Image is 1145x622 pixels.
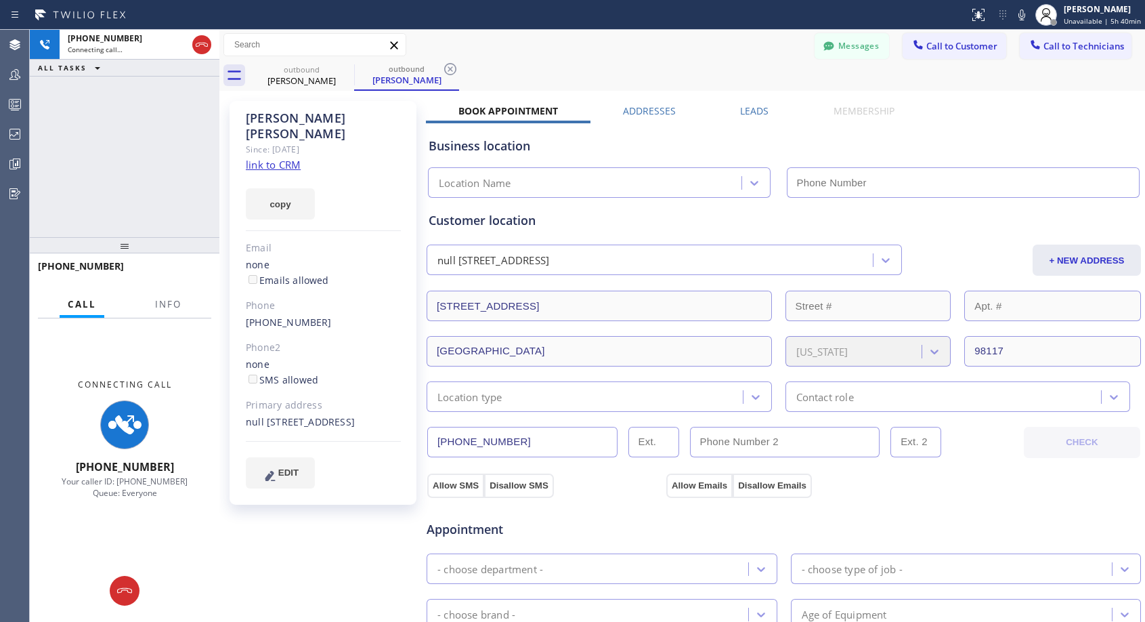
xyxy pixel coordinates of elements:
button: EDIT [246,457,315,489]
button: Hang up [192,35,211,54]
button: copy [246,188,315,220]
button: Call to Technicians [1020,33,1131,59]
span: Connecting call… [68,45,123,54]
div: - choose type of job - [802,561,903,577]
button: Call [60,291,104,318]
span: ALL TASKS [38,63,87,72]
span: [PHONE_NUMBER] [38,260,124,272]
label: SMS allowed [246,373,318,386]
button: Disallow SMS [484,474,554,498]
div: Primary address [246,398,401,413]
div: Business location [429,137,1139,155]
input: Search [224,34,406,56]
div: Email [246,241,401,256]
input: Ext. 2 [890,427,941,457]
input: Phone Number [787,167,1140,198]
div: - choose brand - [437,606,515,622]
span: Your caller ID: [PHONE_NUMBER] Queue: Everyone [62,476,188,499]
input: Apt. # [964,291,1141,321]
div: none [246,257,401,289]
span: Call [68,298,96,310]
span: Unavailable | 5h 40min [1064,16,1141,26]
input: Phone Number [427,427,618,457]
div: outbound [355,64,458,74]
input: Street # [785,291,951,321]
div: none [246,357,401,388]
span: EDIT [278,468,299,478]
button: ALL TASKS [30,60,114,76]
input: Ext. [628,427,679,457]
label: Book Appointment [458,104,558,117]
div: [PERSON_NAME] [PERSON_NAME] [246,110,401,142]
a: link to CRM [246,158,301,171]
span: [PHONE_NUMBER] [76,459,174,474]
span: Call to Technicians [1043,40,1124,52]
div: [PERSON_NAME] [355,74,458,86]
button: Messages [815,33,889,59]
div: Phone [246,298,401,314]
div: Location type [437,389,502,405]
span: Connecting Call [78,379,172,390]
div: Andy Bruce [355,60,458,89]
button: Call to Customer [903,33,1006,59]
span: Appointment [427,520,663,539]
div: Location Name [439,175,511,191]
span: [PHONE_NUMBER] [68,33,142,44]
button: Disallow Emails [733,474,812,498]
input: ZIP [964,336,1141,367]
input: Emails allowed [249,275,257,284]
div: Customer location [429,211,1139,230]
div: Phone2 [246,340,401,356]
button: Mute [1012,5,1031,24]
label: Leads [740,104,769,117]
div: outbound [251,64,353,75]
button: Hang up [110,576,139,606]
input: Phone Number 2 [690,427,880,457]
button: Info [147,291,190,318]
button: CHECK [1024,427,1140,458]
div: null [STREET_ADDRESS] [246,415,401,430]
div: [PERSON_NAME] [1064,3,1141,15]
label: Emails allowed [246,274,329,287]
div: Contact role [796,389,854,405]
label: Addresses [623,104,676,117]
input: City [427,336,772,367]
span: Call to Customer [926,40,997,52]
div: null [STREET_ADDRESS] [437,253,549,268]
input: SMS allowed [249,375,257,383]
div: Age of Equipment [802,606,887,622]
button: Allow Emails [666,474,733,498]
div: Since: [DATE] [246,142,401,157]
div: - choose department - [437,561,543,577]
button: + NEW ADDRESS [1033,245,1141,276]
div: [PERSON_NAME] [251,75,353,87]
span: Info [155,298,181,310]
button: Allow SMS [427,474,484,498]
label: Membership [834,104,894,117]
a: [PHONE_NUMBER] [246,316,332,329]
input: Address [427,291,772,321]
div: Andy Bruce [251,60,353,91]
